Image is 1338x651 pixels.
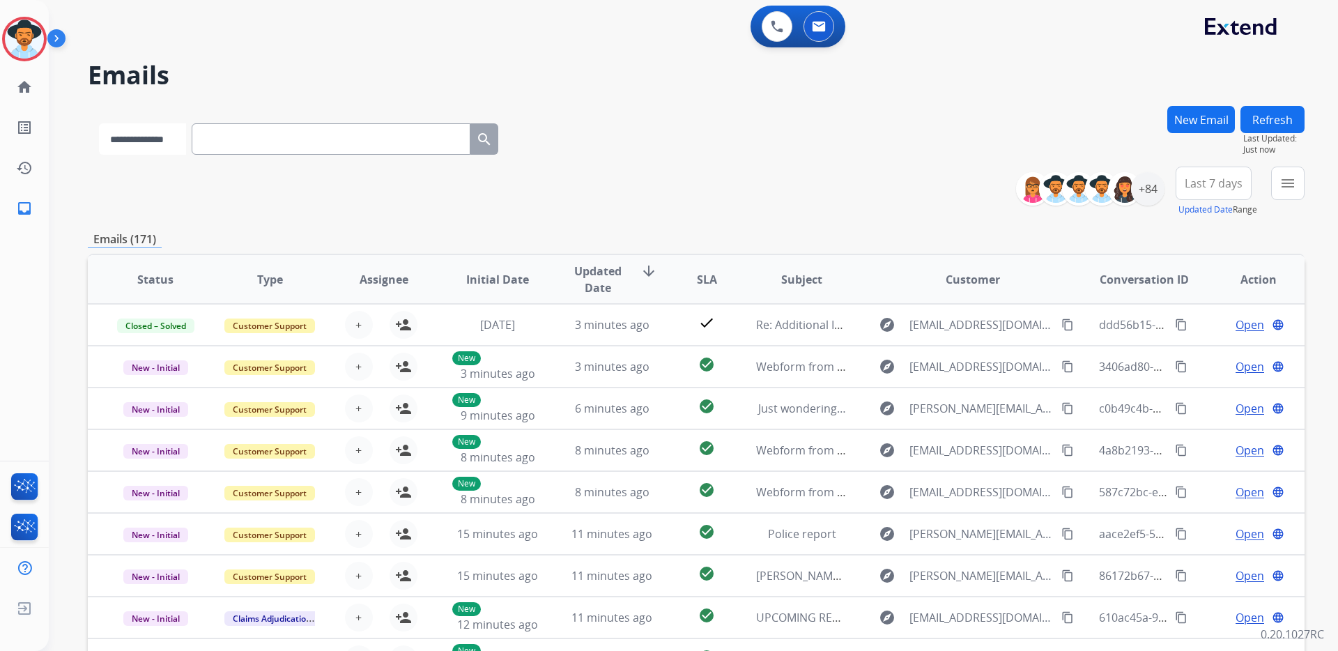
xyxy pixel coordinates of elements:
button: + [345,562,373,590]
span: New - Initial [123,444,188,459]
mat-icon: content_copy [1061,360,1074,373]
span: + [355,442,362,459]
span: [EMAIL_ADDRESS][DOMAIN_NAME] [909,484,1053,500]
mat-icon: content_copy [1061,569,1074,582]
p: Emails (171) [88,231,162,248]
mat-icon: language [1272,569,1284,582]
p: New [452,477,481,491]
mat-icon: content_copy [1175,486,1187,498]
span: 11 minutes ago [571,568,652,583]
span: [PERSON_NAME][EMAIL_ADDRESS][DOMAIN_NAME] [909,526,1053,542]
img: avatar [5,20,44,59]
span: c0b49c4b-9964-48e1-8ff0-b0d65d3086a2 [1099,401,1311,416]
h2: Emails [88,61,1305,89]
span: New - Initial [123,569,188,584]
mat-icon: check_circle [698,440,715,457]
span: Just now [1243,144,1305,155]
mat-icon: language [1272,444,1284,457]
span: New - Initial [123,528,188,542]
span: 8 minutes ago [575,443,649,458]
mat-icon: check_circle [698,356,715,373]
button: + [345,478,373,506]
span: Re: Additional Information Needed [756,317,938,332]
mat-icon: person_add [395,567,412,584]
span: [EMAIL_ADDRESS][DOMAIN_NAME] [909,609,1053,626]
button: + [345,520,373,548]
th: Action [1190,255,1305,304]
span: 15 minutes ago [457,526,538,542]
span: 587c72bc-e915-45ac-b67e-3f6c706d0a96 [1099,484,1310,500]
mat-icon: content_copy [1175,402,1187,415]
span: Open [1236,316,1264,333]
button: Updated Date [1178,204,1233,215]
mat-icon: content_copy [1061,611,1074,624]
span: [PERSON_NAME][EMAIL_ADDRESS][DOMAIN_NAME] [909,400,1053,417]
span: [PERSON_NAME] Claim [756,568,875,583]
span: 3 minutes ago [461,366,535,381]
span: Last Updated: [1243,133,1305,144]
span: 3 minutes ago [575,359,649,374]
span: 11 minutes ago [571,610,652,625]
button: Refresh [1240,106,1305,133]
mat-icon: language [1272,360,1284,373]
span: New - Initial [123,402,188,417]
button: New Email [1167,106,1235,133]
span: Webform from [EMAIL_ADDRESS][DOMAIN_NAME] on [DATE] [756,484,1072,500]
span: SLA [697,271,717,288]
mat-icon: arrow_downward [640,263,657,279]
mat-icon: explore [879,526,895,542]
mat-icon: menu [1279,175,1296,192]
mat-icon: person_add [395,609,412,626]
mat-icon: check [698,314,715,331]
span: Claims Adjudication [224,611,320,626]
span: + [355,400,362,417]
mat-icon: content_copy [1175,611,1187,624]
mat-icon: explore [879,400,895,417]
span: Customer Support [224,444,315,459]
mat-icon: content_copy [1061,528,1074,540]
button: Last 7 days [1176,167,1252,200]
mat-icon: content_copy [1061,319,1074,331]
p: New [452,393,481,407]
span: Open [1236,526,1264,542]
mat-icon: person_add [395,526,412,542]
span: Customer Support [224,486,315,500]
span: 8 minutes ago [575,484,649,500]
span: 3406ad80-54f8-4acc-b11c-6dae3726cf66 [1099,359,1307,374]
span: [EMAIL_ADDRESS][DOMAIN_NAME] [909,442,1053,459]
span: Customer Support [224,569,315,584]
span: Webform from [EMAIL_ADDRESS][DOMAIN_NAME] on [DATE] [756,443,1072,458]
span: 12 minutes ago [457,617,538,632]
span: Customer [946,271,1000,288]
span: Open [1236,442,1264,459]
mat-icon: history [16,160,33,176]
span: Police report [768,526,836,542]
mat-icon: content_copy [1175,360,1187,373]
mat-icon: content_copy [1061,486,1074,498]
mat-icon: person_add [395,442,412,459]
mat-icon: check_circle [698,565,715,582]
button: + [345,436,373,464]
span: Updated Date [567,263,630,296]
span: Open [1236,358,1264,375]
p: 0.20.1027RC [1261,626,1324,643]
mat-icon: language [1272,486,1284,498]
span: Conversation ID [1100,271,1189,288]
mat-icon: person_add [395,316,412,333]
span: Open [1236,609,1264,626]
mat-icon: language [1272,319,1284,331]
span: 6 minutes ago [575,401,649,416]
span: [EMAIL_ADDRESS][DOMAIN_NAME] [909,316,1053,333]
div: +84 [1131,172,1164,206]
p: New [452,351,481,365]
span: 4a8b2193-384b-4235-89e6-913cdf12c1a4 [1099,443,1312,458]
button: + [345,604,373,631]
span: Open [1236,400,1264,417]
span: 9 minutes ago [461,408,535,423]
span: [DATE] [480,317,515,332]
span: 8 minutes ago [461,491,535,507]
mat-icon: content_copy [1061,444,1074,457]
mat-icon: explore [879,567,895,584]
mat-icon: content_copy [1175,444,1187,457]
span: 3 minutes ago [575,317,649,332]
